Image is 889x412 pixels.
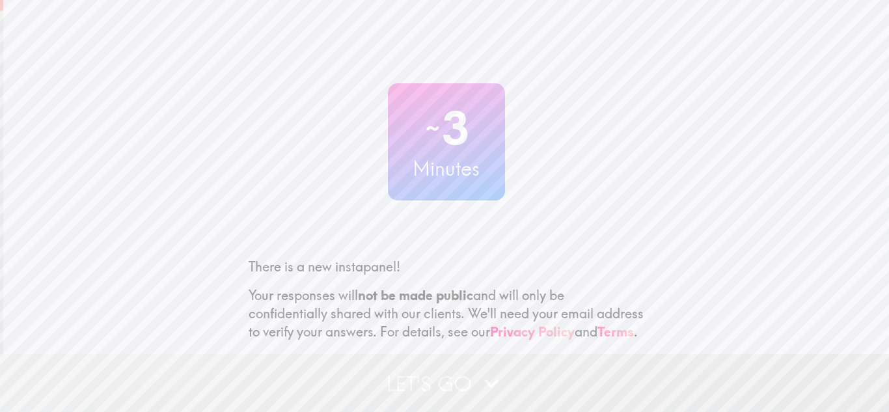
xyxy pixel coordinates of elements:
[249,286,644,341] p: Your responses will and will only be confidentially shared with our clients. We'll need your emai...
[490,323,575,340] a: Privacy Policy
[388,155,505,182] h3: Minutes
[424,109,442,148] span: ~
[388,102,505,155] h2: 3
[249,351,644,388] p: This invite is exclusively for you, please do not share it. Complete it soon because spots are li...
[597,323,634,340] a: Terms
[249,258,400,275] span: There is a new instapanel!
[358,287,473,303] b: not be made public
